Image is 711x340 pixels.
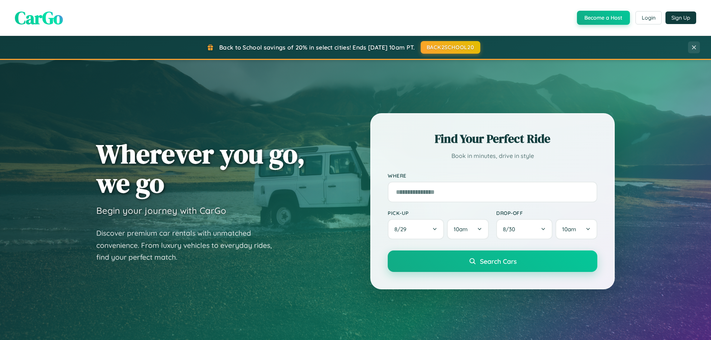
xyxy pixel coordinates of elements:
button: Search Cars [388,250,597,272]
span: Back to School savings of 20% in select cities! Ends [DATE] 10am PT. [219,44,415,51]
span: Search Cars [480,257,517,265]
h3: Begin your journey with CarGo [96,205,226,216]
p: Book in minutes, drive in style [388,151,597,161]
button: 10am [555,219,597,239]
span: 8 / 30 [503,226,519,233]
span: 8 / 29 [394,226,410,233]
button: BACK2SCHOOL20 [421,41,480,54]
span: CarGo [15,6,63,30]
button: 10am [447,219,489,239]
h2: Find Your Perfect Ride [388,131,597,147]
span: 10am [454,226,468,233]
button: 8/29 [388,219,444,239]
label: Drop-off [496,210,597,216]
h1: Wherever you go, we go [96,139,305,198]
button: 8/30 [496,219,553,239]
p: Discover premium car rentals with unmatched convenience. From luxury vehicles to everyday rides, ... [96,227,281,263]
button: Sign Up [665,11,696,24]
label: Pick-up [388,210,489,216]
button: Login [635,11,662,24]
label: Where [388,172,597,179]
button: Become a Host [577,11,630,25]
span: 10am [562,226,576,233]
